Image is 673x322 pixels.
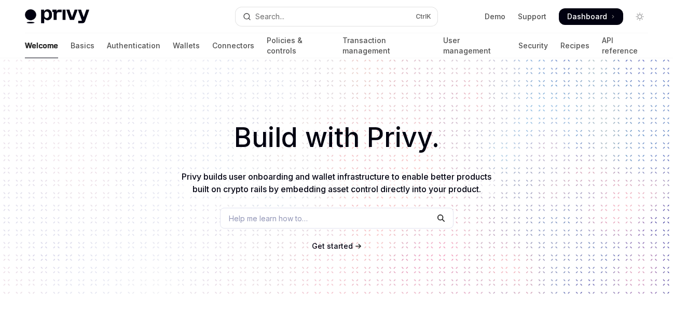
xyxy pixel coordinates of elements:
a: Authentication [107,33,160,58]
a: Basics [71,33,94,58]
span: Get started [312,242,353,250]
a: Connectors [212,33,254,58]
img: light logo [25,9,89,24]
a: Policies & controls [267,33,330,58]
span: Privy builds user onboarding and wallet infrastructure to enable better products built on crypto ... [182,171,491,194]
span: Help me learn how to… [229,213,308,224]
span: Ctrl K [416,12,431,21]
a: Dashboard [559,8,623,25]
a: Recipes [560,33,589,58]
span: Dashboard [567,11,607,22]
a: Security [518,33,548,58]
a: Support [518,11,546,22]
a: Welcome [25,33,58,58]
a: Transaction management [342,33,431,58]
button: Toggle dark mode [631,8,648,25]
button: Open search [236,7,438,26]
a: Demo [485,11,505,22]
a: Wallets [173,33,200,58]
a: User management [443,33,506,58]
div: Search... [255,10,284,23]
a: API reference [602,33,648,58]
a: Get started [312,241,353,251]
h1: Build with Privy. [17,117,656,158]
